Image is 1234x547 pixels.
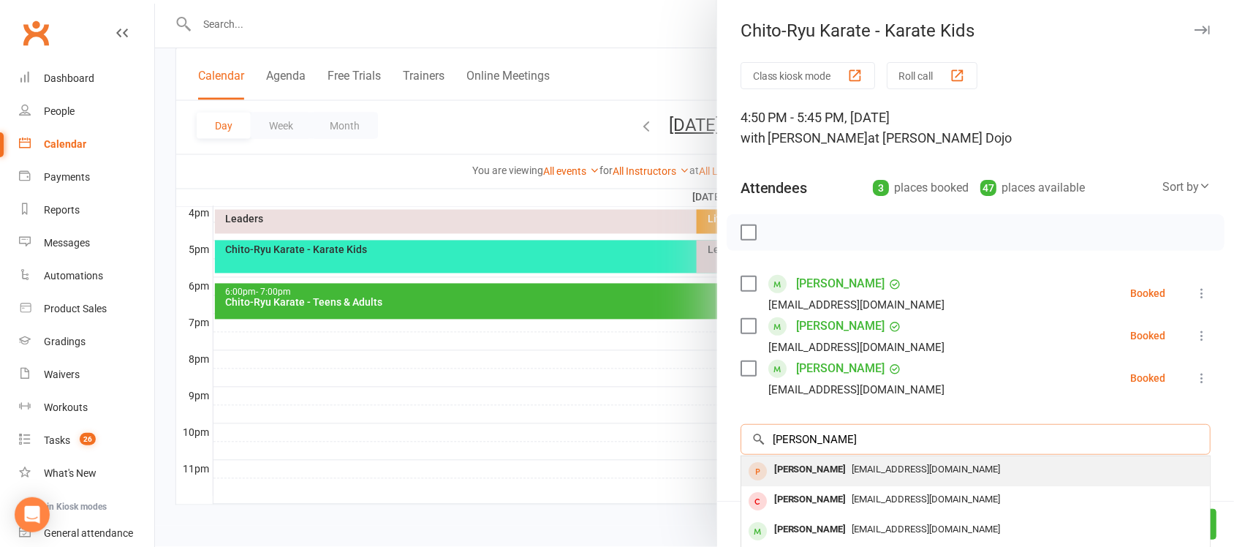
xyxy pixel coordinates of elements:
[852,494,1001,505] span: [EMAIL_ADDRESS][DOMAIN_NAME]
[44,138,86,150] div: Calendar
[717,20,1234,41] div: Chito-Ryu Karate - Karate Kids
[19,325,154,358] a: Gradings
[797,314,885,338] a: [PERSON_NAME]
[741,178,808,198] div: Attendees
[19,260,154,293] a: Automations
[44,527,133,539] div: General attendance
[868,130,1012,146] span: at [PERSON_NAME] Dojo
[741,107,1211,148] div: 4:50 PM - 5:45 PM, [DATE]
[19,293,154,325] a: Product Sales
[749,522,767,540] div: member
[44,237,90,249] div: Messages
[797,272,885,295] a: [PERSON_NAME]
[887,62,977,89] button: Roll call
[769,295,945,314] div: [EMAIL_ADDRESS][DOMAIN_NAME]
[873,178,969,198] div: places booked
[768,489,852,510] div: [PERSON_NAME]
[980,180,996,196] div: 47
[1130,288,1165,298] div: Booked
[19,95,154,128] a: People
[19,391,154,424] a: Workouts
[44,270,103,282] div: Automations
[797,357,885,380] a: [PERSON_NAME]
[19,358,154,391] a: Waivers
[1130,331,1165,341] div: Booked
[44,105,75,117] div: People
[44,171,90,183] div: Payments
[749,492,767,510] div: member
[1162,178,1211,197] div: Sort by
[44,369,80,380] div: Waivers
[768,519,852,540] div: [PERSON_NAME]
[44,336,86,347] div: Gradings
[852,464,1001,475] span: [EMAIL_ADDRESS][DOMAIN_NAME]
[19,62,154,95] a: Dashboard
[80,433,96,445] span: 26
[44,467,96,479] div: What's New
[15,497,50,532] div: Open Intercom Messenger
[749,462,767,480] div: prospect
[769,380,945,399] div: [EMAIL_ADDRESS][DOMAIN_NAME]
[44,204,80,216] div: Reports
[741,62,875,89] button: Class kiosk mode
[741,130,868,146] span: with [PERSON_NAME]
[769,338,945,357] div: [EMAIL_ADDRESS][DOMAIN_NAME]
[19,457,154,490] a: What's New
[852,524,1001,535] span: [EMAIL_ADDRESS][DOMAIN_NAME]
[19,161,154,194] a: Payments
[44,401,88,413] div: Workouts
[44,303,107,314] div: Product Sales
[19,128,154,161] a: Calendar
[18,15,54,51] a: Clubworx
[873,180,889,196] div: 3
[44,72,94,84] div: Dashboard
[19,424,154,457] a: Tasks 26
[19,227,154,260] a: Messages
[19,194,154,227] a: Reports
[741,424,1211,455] input: Search to add attendees
[980,178,1085,198] div: places available
[1130,373,1165,383] div: Booked
[44,434,70,446] div: Tasks
[768,459,852,480] div: [PERSON_NAME]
